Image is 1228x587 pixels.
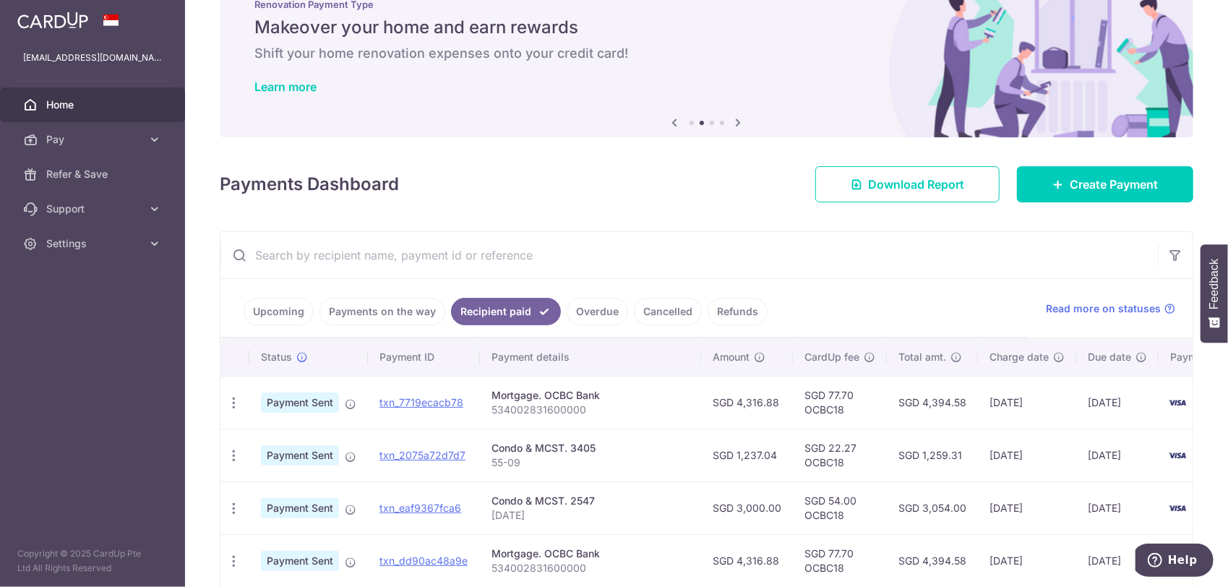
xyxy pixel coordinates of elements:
[1076,481,1159,534] td: [DATE]
[451,298,561,325] a: Recipient paid
[46,202,142,216] span: Support
[254,16,1159,39] h5: Makeover your home and earn rewards
[491,403,690,417] p: 534002831600000
[17,12,88,29] img: CardUp
[1135,544,1214,580] iframe: Opens a widget where you can find more information
[46,167,142,181] span: Refer & Save
[491,508,690,523] p: [DATE]
[868,176,964,193] span: Download Report
[491,561,690,575] p: 534002831600000
[634,298,702,325] a: Cancelled
[701,534,793,587] td: SGD 4,316.88
[1070,176,1158,193] span: Create Payment
[887,376,978,429] td: SGD 4,394.58
[254,80,317,94] a: Learn more
[261,445,339,466] span: Payment Sent
[1163,447,1192,464] img: Bank Card
[491,494,690,508] div: Condo & MCST. 2547
[379,449,465,461] a: txn_2075a72d7d7
[815,166,1000,202] a: Download Report
[793,534,887,587] td: SGD 77.70 OCBC18
[379,396,463,408] a: txn_7719ecacb78
[701,376,793,429] td: SGD 4,316.88
[319,298,445,325] a: Payments on the way
[708,298,768,325] a: Refunds
[379,502,461,514] a: txn_eaf9367fca6
[887,481,978,534] td: SGD 3,054.00
[978,376,1076,429] td: [DATE]
[491,547,690,561] div: Mortgage. OCBC Bank
[978,429,1076,481] td: [DATE]
[254,45,1159,62] h6: Shift your home renovation expenses onto your credit card!
[1046,301,1175,316] a: Read more on statuses
[220,171,399,197] h4: Payments Dashboard
[1076,376,1159,429] td: [DATE]
[368,338,480,376] th: Payment ID
[1017,166,1193,202] a: Create Payment
[379,554,468,567] a: txn_dd90ac48a9e
[261,393,339,413] span: Payment Sent
[46,132,142,147] span: Pay
[978,481,1076,534] td: [DATE]
[220,232,1158,278] input: Search by recipient name, payment id or reference
[46,236,142,251] span: Settings
[23,51,162,65] p: [EMAIL_ADDRESS][DOMAIN_NAME]
[491,388,690,403] div: Mortgage. OCBC Bank
[1046,301,1161,316] span: Read more on statuses
[1076,429,1159,481] td: [DATE]
[793,429,887,481] td: SGD 22.27 OCBC18
[1208,259,1221,309] span: Feedback
[701,481,793,534] td: SGD 3,000.00
[1163,500,1192,517] img: Bank Card
[713,350,750,364] span: Amount
[793,481,887,534] td: SGD 54.00 OCBC18
[480,338,701,376] th: Payment details
[701,429,793,481] td: SGD 1,237.04
[887,429,978,481] td: SGD 1,259.31
[1076,534,1159,587] td: [DATE]
[1088,350,1131,364] span: Due date
[804,350,859,364] span: CardUp fee
[46,98,142,112] span: Home
[261,498,339,518] span: Payment Sent
[1201,244,1228,343] button: Feedback - Show survey
[898,350,946,364] span: Total amt.
[261,551,339,571] span: Payment Sent
[978,534,1076,587] td: [DATE]
[491,455,690,470] p: 55-09
[793,376,887,429] td: SGD 77.70 OCBC18
[989,350,1049,364] span: Charge date
[567,298,628,325] a: Overdue
[1163,394,1192,411] img: Bank Card
[887,534,978,587] td: SGD 4,394.58
[244,298,314,325] a: Upcoming
[261,350,292,364] span: Status
[491,441,690,455] div: Condo & MCST. 3405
